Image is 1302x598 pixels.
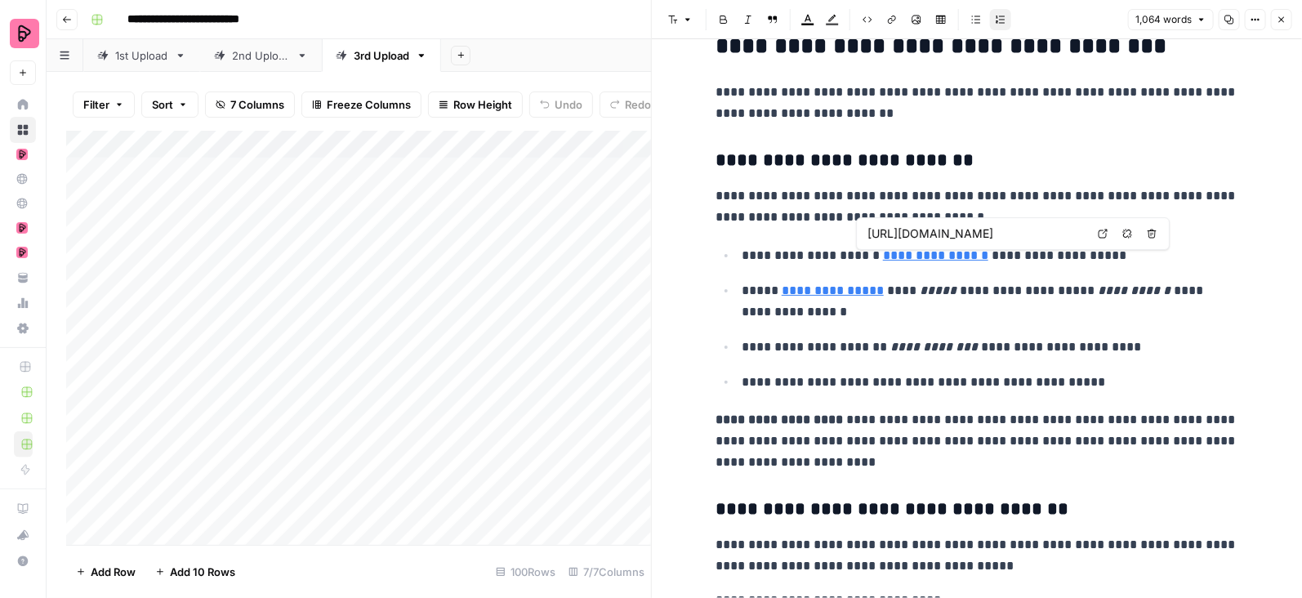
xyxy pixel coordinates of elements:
a: 2nd Upload [200,39,322,72]
a: Home [10,91,36,118]
a: Usage [10,290,36,316]
span: Freeze Columns [327,96,411,113]
span: Undo [555,96,582,113]
span: Sort [152,96,173,113]
span: Row Height [453,96,512,113]
a: Browse [10,117,36,143]
div: 2nd Upload [232,47,290,64]
span: 7 Columns [230,96,284,113]
div: 7/7 Columns [562,559,651,585]
button: Help + Support [10,548,36,574]
span: Add 10 Rows [170,564,235,580]
button: Workspace: Preply [10,13,36,54]
span: Add Row [91,564,136,580]
button: Add Row [66,559,145,585]
button: 1,064 words [1128,9,1214,30]
img: mhz6d65ffplwgtj76gcfkrq5icux [16,247,28,258]
img: mhz6d65ffplwgtj76gcfkrq5icux [16,149,28,160]
button: Undo [529,91,593,118]
div: What's new? [11,523,35,547]
button: Add 10 Rows [145,559,245,585]
div: 3rd Upload [354,47,409,64]
button: 7 Columns [205,91,295,118]
img: Preply Logo [10,19,39,48]
img: mhz6d65ffplwgtj76gcfkrq5icux [16,222,28,234]
button: Row Height [428,91,523,118]
button: Sort [141,91,198,118]
span: Filter [83,96,109,113]
div: 100 Rows [489,559,562,585]
a: Settings [10,315,36,341]
a: Your Data [10,265,36,291]
a: 1st Upload [83,39,200,72]
div: 1st Upload [115,47,168,64]
a: 3rd Upload [322,39,441,72]
button: Redo [600,91,662,118]
button: Filter [73,91,135,118]
a: AirOps Academy [10,496,36,522]
button: What's new? [10,522,36,548]
span: 1,064 words [1135,12,1192,27]
button: Freeze Columns [301,91,421,118]
span: Redo [625,96,651,113]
